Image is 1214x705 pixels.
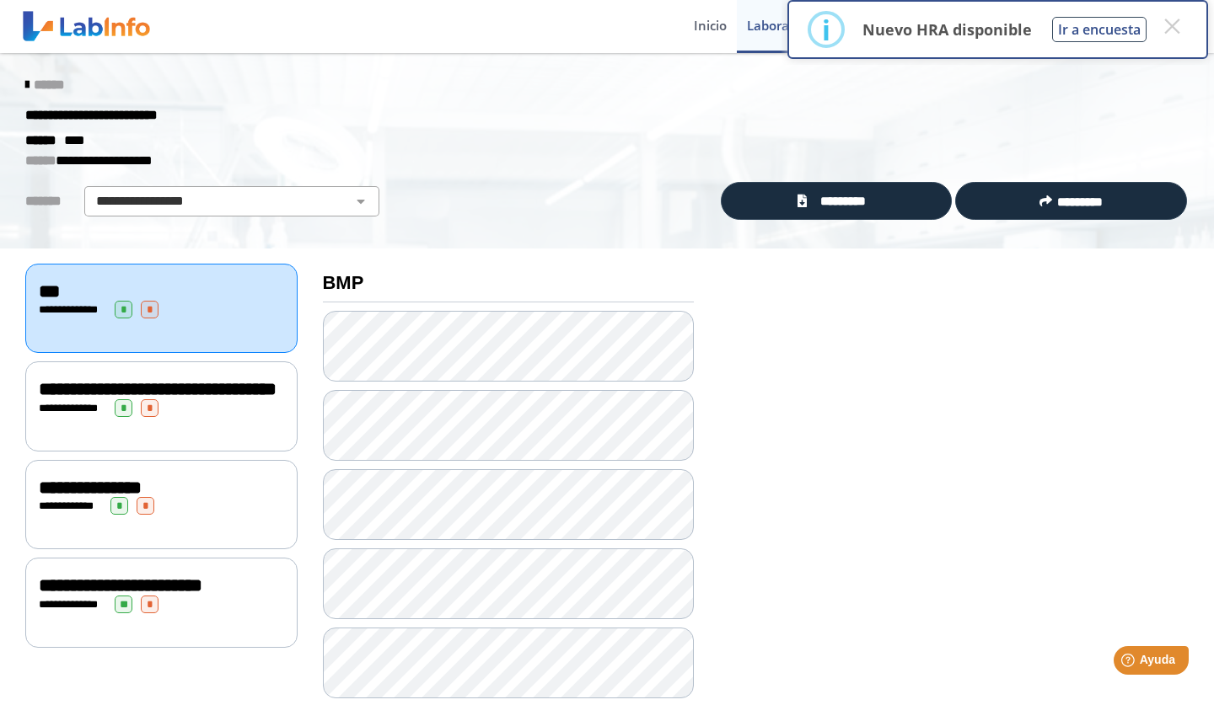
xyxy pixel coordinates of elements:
p: Nuevo HRA disponible [862,19,1032,40]
b: BMP [323,272,364,293]
div: i [822,14,830,45]
iframe: Help widget launcher [1064,639,1195,686]
button: Close this dialog [1157,11,1187,41]
button: Ir a encuesta [1052,17,1147,42]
